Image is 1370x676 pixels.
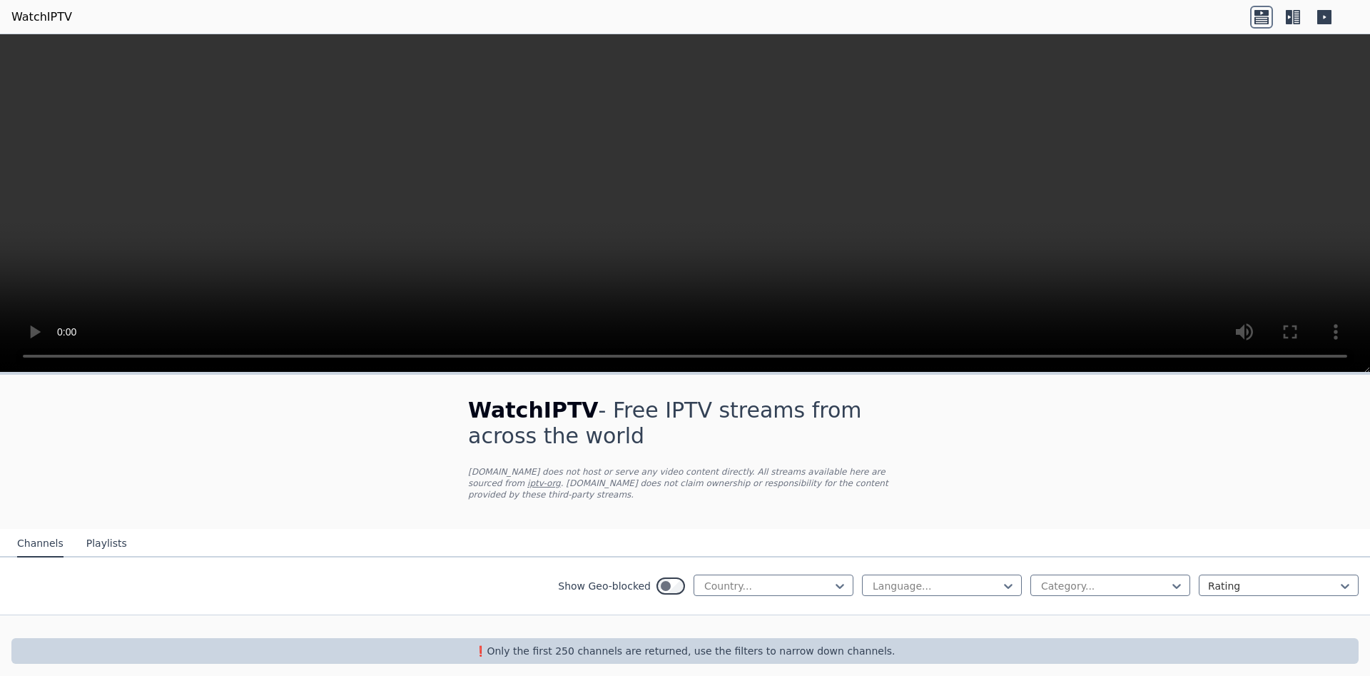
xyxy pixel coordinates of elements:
button: Playlists [86,530,127,558]
span: WatchIPTV [468,398,599,423]
a: WatchIPTV [11,9,72,26]
h1: - Free IPTV streams from across the world [468,398,902,449]
a: iptv-org [527,478,561,488]
p: ❗️Only the first 250 channels are returned, use the filters to narrow down channels. [17,644,1353,658]
p: [DOMAIN_NAME] does not host or serve any video content directly. All streams available here are s... [468,466,902,500]
button: Channels [17,530,64,558]
label: Show Geo-blocked [558,579,651,593]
